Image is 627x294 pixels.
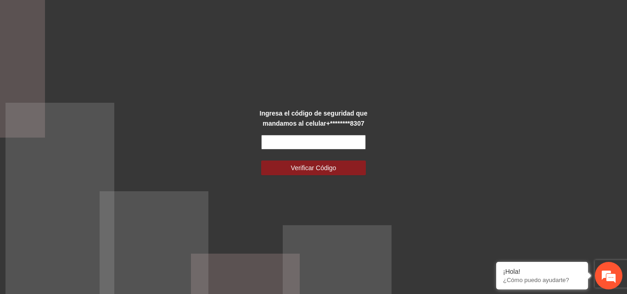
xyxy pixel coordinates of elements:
div: Chatee con nosotros ahora [48,47,154,59]
button: Verificar Código [261,161,366,175]
strong: Ingresa el código de seguridad que mandamos al celular +********8307 [260,110,368,127]
textarea: Escriba su mensaje y pulse “Intro” [5,196,175,228]
span: Verificar Código [291,163,336,173]
div: Minimizar ventana de chat en vivo [151,5,173,27]
p: ¿Cómo puedo ayudarte? [503,277,581,283]
div: ¡Hola! [503,268,581,275]
span: Estamos en línea. [53,95,127,188]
